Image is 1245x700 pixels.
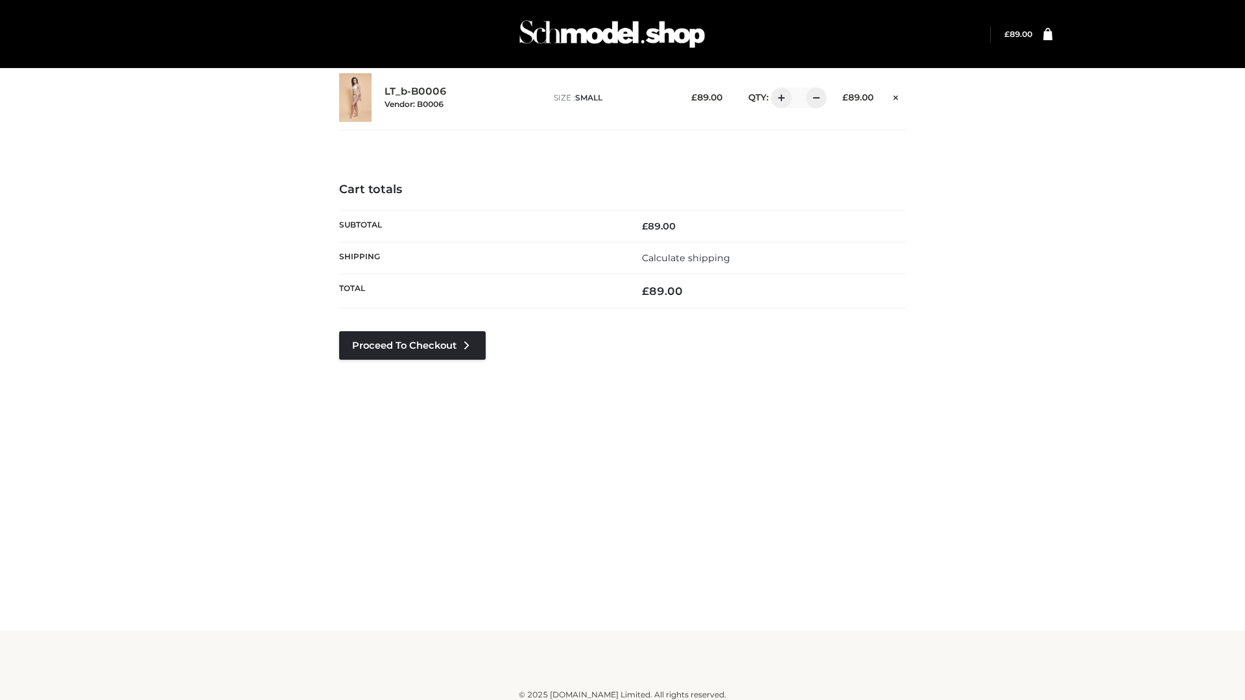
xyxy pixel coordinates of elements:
a: Proceed to Checkout [339,331,486,360]
span: £ [691,92,697,102]
th: Shipping [339,242,622,274]
img: Schmodel Admin 964 [515,8,709,60]
img: LT_b-B0006 - SMALL [339,73,372,122]
p: size : [554,92,671,104]
span: SMALL [575,93,602,102]
th: Subtotal [339,210,622,242]
bdi: 89.00 [842,92,873,102]
div: QTY: [735,87,822,108]
bdi: 89.00 [691,92,722,102]
h4: Cart totals [339,183,906,197]
th: Total [339,274,622,309]
a: Calculate shipping [642,252,730,264]
span: £ [1004,29,1010,39]
span: £ [642,220,648,232]
bdi: 89.00 [642,220,676,232]
a: Remove this item [886,87,906,104]
a: £89.00 [1004,29,1032,39]
span: £ [842,92,848,102]
span: £ [642,285,649,297]
a: LT_b-B0006 [385,86,447,98]
bdi: 89.00 [642,285,683,297]
small: Vendor: B0006 [385,99,444,109]
bdi: 89.00 [1004,29,1032,39]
